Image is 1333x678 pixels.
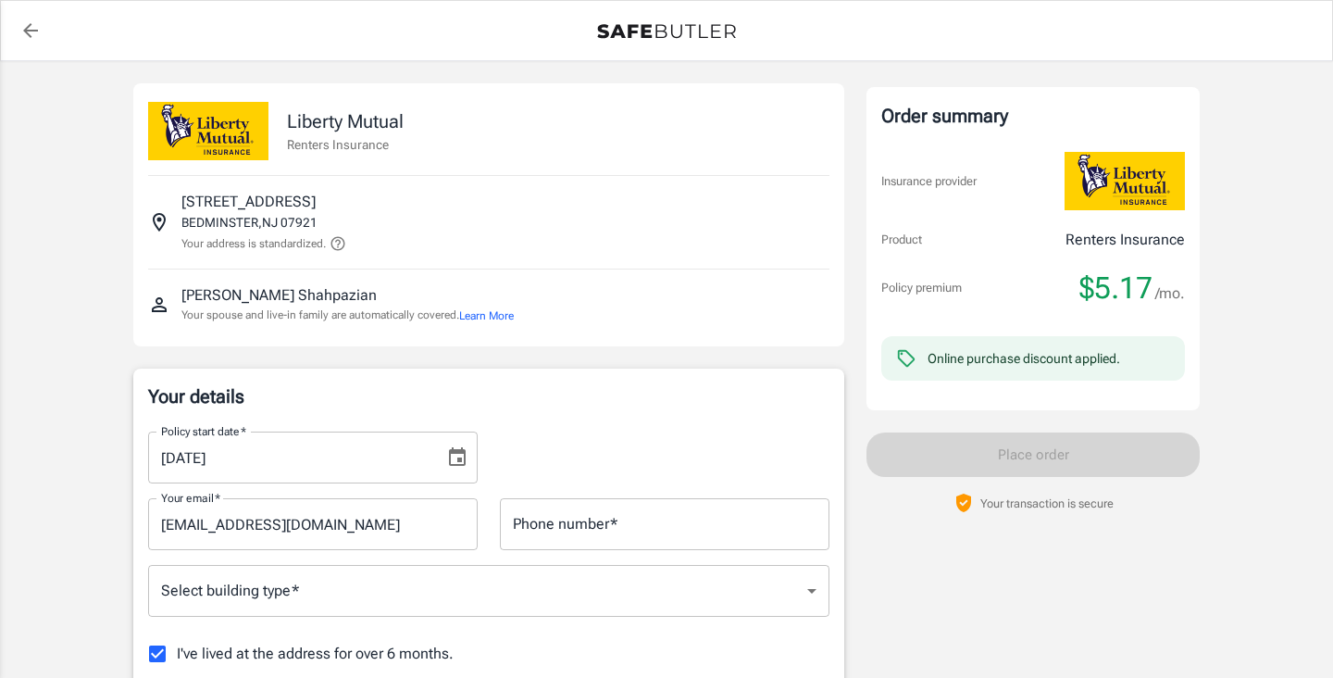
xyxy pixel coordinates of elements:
p: Product [881,231,922,249]
a: back to quotes [12,12,49,49]
p: Your details [148,383,829,409]
label: Policy start date [161,423,246,439]
label: Your email [161,490,220,506]
p: Renters Insurance [287,135,404,154]
p: Your address is standardized. [181,235,326,252]
button: Choose date, selected date is Sep 4, 2025 [439,439,476,476]
img: Back to quotes [597,24,736,39]
p: [PERSON_NAME] Shahpazian [181,284,377,307]
span: /mo. [1155,281,1185,307]
p: Liberty Mutual [287,107,404,135]
p: Insurance provider [881,172,977,191]
p: Your spouse and live-in family are automatically covered. [181,307,514,324]
p: Policy premium [881,279,962,297]
svg: Insured address [148,211,170,233]
input: Enter email [148,498,478,550]
p: Your transaction is secure [980,495,1114,512]
img: Liberty Mutual [1065,152,1185,210]
input: MM/DD/YYYY [148,432,431,483]
div: Order summary [881,102,1185,130]
span: I've lived at the address for over 6 months. [177,643,454,665]
p: [STREET_ADDRESS] [181,191,316,213]
button: Learn More [459,308,514,324]
p: BEDMINSTER , NJ 07921 [181,213,318,232]
div: Online purchase discount applied. [928,349,1120,368]
p: Renters Insurance [1065,229,1185,251]
svg: Insured person [148,294,170,316]
img: Liberty Mutual [148,102,268,160]
span: $5.17 [1079,270,1152,307]
input: Enter number [500,498,829,550]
